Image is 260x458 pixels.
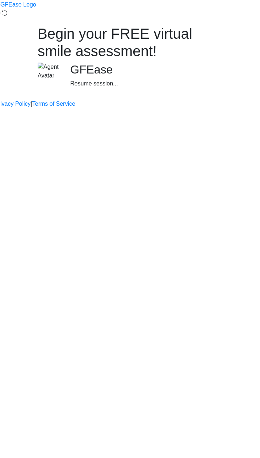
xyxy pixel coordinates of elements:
img: Agent Avatar [38,63,59,80]
h2: GFEase [70,63,222,76]
h1: Begin your FREE virtual smile assessment! [38,25,222,60]
div: Resume session... [70,79,222,88]
a: | [31,100,32,108]
a: Terms of Service [32,100,75,108]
